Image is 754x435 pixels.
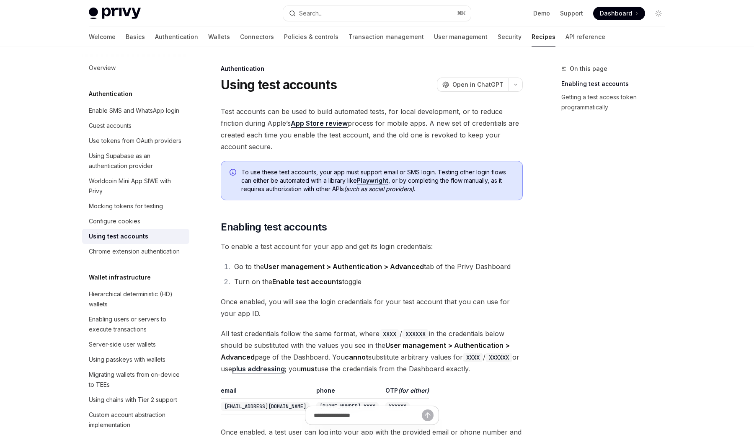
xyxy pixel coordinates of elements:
span: Dashboard [600,9,632,18]
h5: Wallet infrastructure [89,272,151,282]
code: XXXX [463,353,483,362]
a: Wallets [208,27,230,47]
th: OTP [382,386,429,399]
a: Using passkeys with wallets [82,352,189,367]
li: Go to the tab of the Privy Dashboard [232,261,523,272]
a: Dashboard [593,7,645,20]
a: Playwright [357,177,388,184]
a: App Store review [291,119,348,128]
div: Hierarchical deterministic (HD) wallets [89,289,184,309]
div: Enabling users or servers to execute transactions [89,314,184,334]
a: Guest accounts [82,118,189,133]
span: Open in ChatGPT [452,80,504,89]
a: API reference [565,27,605,47]
a: Transaction management [349,27,424,47]
a: Connectors [240,27,274,47]
span: Test accounts can be used to build automated tests, for local development, or to reduce friction ... [221,106,523,153]
a: Server-side user wallets [82,337,189,352]
a: User management [434,27,488,47]
a: Basics [126,27,145,47]
span: To use these test accounts, your app must support email or SMS login. Testing other login flows c... [241,168,514,193]
a: Recipes [532,27,555,47]
button: Open in ChatGPT [437,78,509,92]
div: Enable SMS and WhatsApp login [89,106,179,116]
h1: Using test accounts [221,77,337,92]
a: Chrome extension authentication [82,244,189,259]
div: Mocking tokens for testing [89,201,163,211]
img: light logo [89,8,141,19]
a: Migrating wallets from on-device to TEEs [82,367,189,392]
span: On this page [570,64,607,74]
div: Search... [299,8,323,18]
div: Overview [89,63,116,73]
a: Enabling test accounts [561,77,672,91]
em: (for either) [398,387,429,394]
a: Hierarchical deterministic (HD) wallets [82,287,189,312]
li: Turn on the toggle [232,276,523,287]
a: plus addressing [232,365,285,373]
div: Use tokens from OAuth providers [89,136,181,146]
a: Security [498,27,522,47]
button: Search...⌘K [283,6,471,21]
a: Overview [82,60,189,75]
a: Authentication [155,27,198,47]
div: Using passkeys with wallets [89,355,165,365]
a: Enable SMS and WhatsApp login [82,103,189,118]
code: XXXX [380,329,400,339]
span: All test credentials follow the same format, where / in the credentials below should be substitut... [221,328,523,375]
div: Worldcoin Mini App SIWE with Privy [89,176,184,196]
div: Guest accounts [89,121,132,131]
code: XXXXXX [485,353,512,362]
strong: Enable test accounts [272,277,342,286]
a: Worldcoin Mini App SIWE with Privy [82,173,189,199]
th: phone [313,386,382,399]
div: Authentication [221,65,523,73]
a: Custom account abstraction implementation [82,407,189,432]
span: Enabling test accounts [221,220,327,234]
strong: must [301,365,317,373]
a: Using test accounts [82,229,189,244]
a: Demo [533,9,550,18]
div: Using Supabase as an authentication provider [89,151,184,171]
div: Chrome extension authentication [89,246,180,256]
h5: Authentication [89,89,132,99]
strong: cannot [345,353,368,361]
a: Use tokens from OAuth providers [82,133,189,148]
span: Once enabled, you will see the login credentials for your test account that you can use for your ... [221,296,523,319]
button: Send message [422,409,434,421]
div: Using chains with Tier 2 support [89,395,177,405]
span: ⌘ K [457,10,466,17]
th: email [221,386,313,399]
code: [EMAIL_ADDRESS][DOMAIN_NAME] [221,402,310,411]
a: Support [560,9,583,18]
strong: User management > Authentication > Advanced [264,262,424,271]
code: [PHONE_NUMBER] XXXX [316,402,379,411]
code: XXXXXX [402,329,429,339]
span: To enable a test account for your app and get its login credentials: [221,241,523,252]
a: Policies & controls [284,27,338,47]
a: Mocking tokens for testing [82,199,189,214]
div: Using test accounts [89,231,148,241]
div: Migrating wallets from on-device to TEEs [89,370,184,390]
div: Server-side user wallets [89,339,156,350]
div: Custom account abstraction implementation [89,410,184,430]
a: Enabling users or servers to execute transactions [82,312,189,337]
code: XXXXXX [385,402,410,411]
button: Toggle dark mode [652,7,665,20]
div: Configure cookies [89,216,140,226]
a: Using Supabase as an authentication provider [82,148,189,173]
em: (such as social providers) [344,185,414,192]
a: Welcome [89,27,116,47]
svg: Info [230,169,238,177]
a: Getting a test access token programmatically [561,91,672,114]
a: Using chains with Tier 2 support [82,392,189,407]
a: Configure cookies [82,214,189,229]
